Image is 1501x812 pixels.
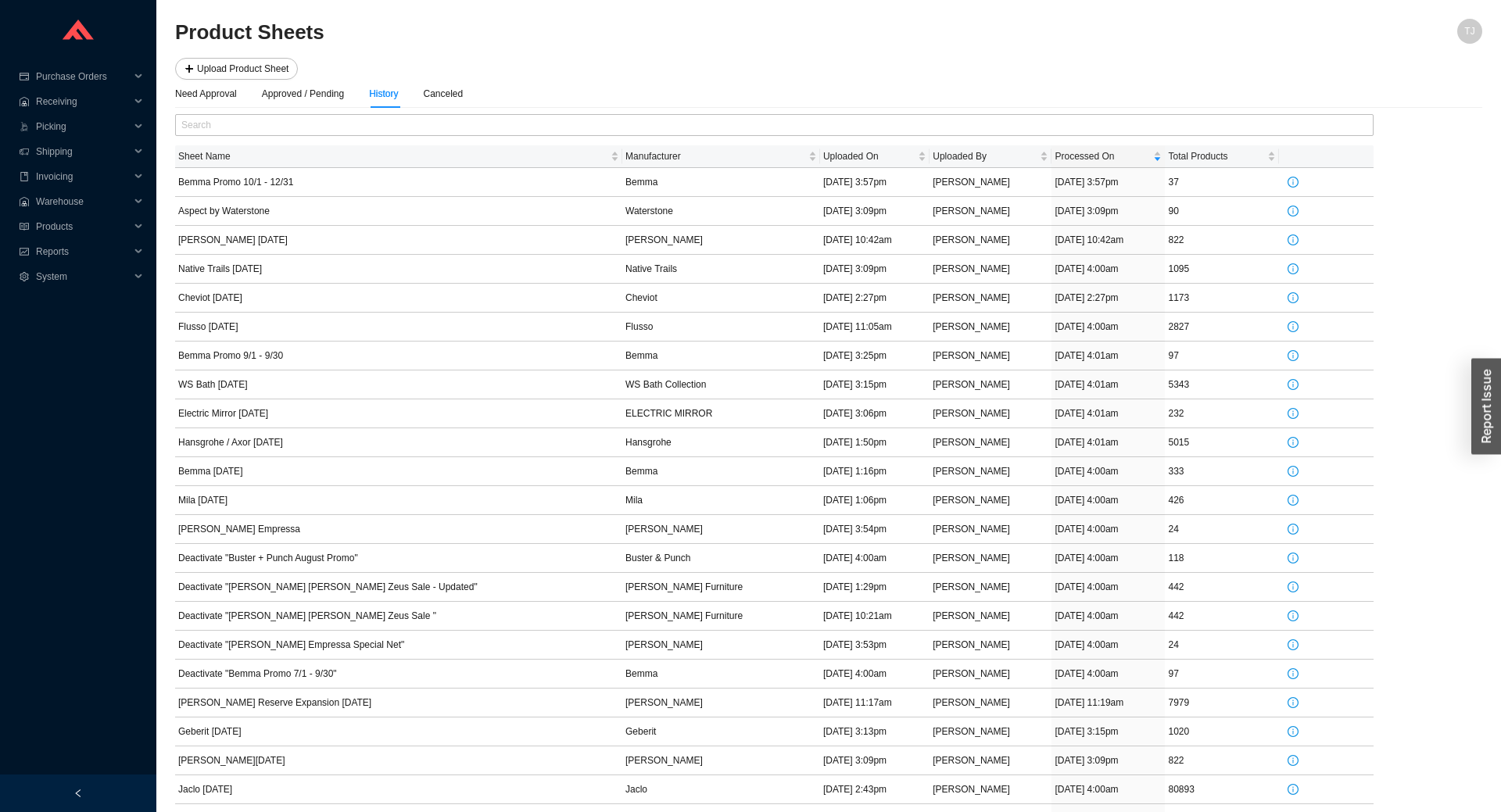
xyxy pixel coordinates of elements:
[1165,255,1278,284] td: 1095
[175,428,622,457] td: Hansgrohe / Axor [DATE]
[622,168,820,197] td: Bemma
[19,247,30,256] span: fund
[1282,547,1304,569] button: info-circle
[36,164,130,189] span: Invoicing
[1283,379,1303,390] span: info-circle
[622,486,820,515] td: Mila
[1283,206,1303,216] span: info-circle
[175,255,622,284] td: Native Trails [DATE]
[820,746,930,775] td: [DATE] 3:09pm
[1051,342,1165,370] td: [DATE] 4:01am
[820,515,930,544] td: [DATE] 3:54pm
[175,19,1155,46] h2: Product Sheets
[622,399,820,428] td: ELECTRIC MIRROR
[930,428,1051,457] td: [PERSON_NAME]
[175,313,622,342] td: Flusso [DATE]
[622,284,820,313] td: Cheviot
[1282,668,1304,679] a: info-circle
[1282,408,1304,419] a: info-circle
[820,428,930,457] td: [DATE] 1:50pm
[1282,292,1304,303] a: info-circle
[1051,428,1165,457] td: [DATE] 4:01am
[184,64,194,75] span: plus
[820,631,930,660] td: [DATE] 3:53pm
[820,573,930,602] td: [DATE] 1:29pm
[820,284,930,313] td: [DATE] 2:27pm
[1282,374,1304,395] button: info-circle
[820,660,930,689] td: [DATE] 4:00am
[1051,544,1165,573] td: [DATE] 4:00am
[1282,431,1304,453] button: info-circle
[1282,258,1304,280] button: info-circle
[1051,370,1165,399] td: [DATE] 4:01am
[820,399,930,428] td: [DATE] 3:06pm
[1282,350,1304,361] a: info-circle
[175,515,622,544] td: [PERSON_NAME] Empressa
[175,689,622,717] td: [PERSON_NAME] Reserve Expansion [DATE]
[175,168,622,197] td: Bemma Promo 10/1 - 12/31
[1282,663,1304,685] button: info-circle
[1282,778,1304,800] button: info-circle
[175,457,622,486] td: Bemma [DATE]
[175,631,622,660] td: Deactivate "[PERSON_NAME] Empressa Special Net"
[1283,234,1303,245] span: info-circle
[1051,313,1165,342] td: [DATE] 4:00am
[820,457,930,486] td: [DATE] 1:16pm
[930,399,1051,428] td: [PERSON_NAME]
[622,457,820,486] td: Bemma
[1282,460,1304,482] button: info-circle
[1165,370,1278,399] td: 5343
[1165,145,1278,168] th: Total Products sortable
[19,72,30,81] span: credit-card
[175,226,622,255] td: [PERSON_NAME] [DATE]
[1051,457,1165,486] td: [DATE] 4:00am
[1283,495,1303,506] span: info-circle
[1165,631,1278,660] td: 24
[1282,287,1304,309] button: info-circle
[1051,197,1165,226] td: [DATE] 3:09pm
[424,86,464,102] div: Canceled
[1282,518,1304,540] button: info-circle
[175,342,622,370] td: Bemma Promo 9/1 - 9/30
[175,58,298,80] button: plusUpload Product Sheet
[1165,544,1278,573] td: 118
[930,197,1051,226] td: [PERSON_NAME]
[1282,321,1304,332] a: info-circle
[930,457,1051,486] td: [PERSON_NAME]
[36,189,130,214] span: Warehouse
[622,226,820,255] td: [PERSON_NAME]
[1282,489,1304,511] button: info-circle
[1051,717,1165,746] td: [DATE] 3:15pm
[930,775,1051,804] td: [PERSON_NAME]
[1283,263,1303,274] span: info-circle
[175,284,622,313] td: Cheviot [DATE]
[1282,726,1304,737] a: info-circle
[1282,466,1304,477] a: info-circle
[1283,553,1303,563] span: info-circle
[622,746,820,775] td: [PERSON_NAME]
[1283,784,1303,795] span: info-circle
[1282,610,1304,621] a: info-circle
[1283,639,1303,650] span: info-circle
[1165,428,1278,457] td: 5015
[1165,284,1278,313] td: 1173
[1051,689,1165,717] td: [DATE] 11:19am
[1051,168,1165,197] td: [DATE] 3:57pm
[622,689,820,717] td: [PERSON_NAME]
[1165,717,1278,746] td: 1020
[622,255,820,284] td: Native Trails
[930,370,1051,399] td: [PERSON_NAME]
[175,602,622,631] td: Deactivate "[PERSON_NAME] [PERSON_NAME] Zeus Sale "
[930,255,1051,284] td: [PERSON_NAME]
[175,399,622,428] td: Electric Mirror [DATE]
[175,486,622,515] td: Mila [DATE]
[1051,486,1165,515] td: [DATE] 4:00am
[1283,581,1303,592] span: info-circle
[622,602,820,631] td: [PERSON_NAME] Furniture
[19,272,30,281] span: setting
[820,197,930,226] td: [DATE] 3:09pm
[1165,515,1278,544] td: 24
[175,660,622,689] td: Deactivate "Bemma Promo 7/1 - 9/30"
[1282,784,1304,795] a: info-circle
[622,631,820,660] td: [PERSON_NAME]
